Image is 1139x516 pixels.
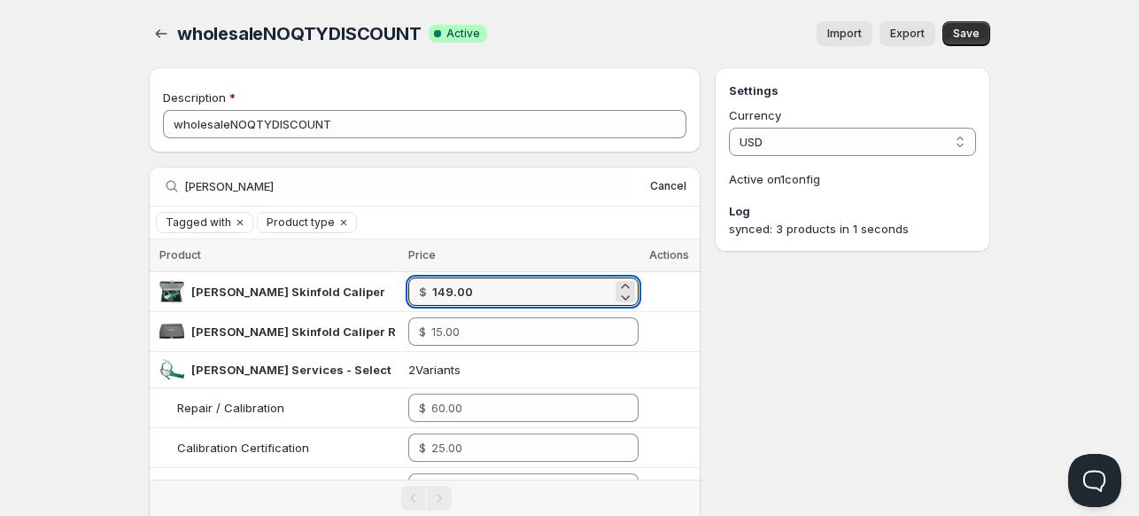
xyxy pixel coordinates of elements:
div: Repair / Calibration [177,399,284,417]
input: Private internal description [163,110,686,138]
div: Lange Skinfold Caliper Replacement Case Only [191,323,395,340]
button: Tagged with [157,213,231,232]
button: Clear [335,213,353,232]
button: Import [817,21,872,46]
span: Calibration Certification [177,441,309,455]
strong: $ [419,285,427,299]
button: Clear [231,213,249,232]
span: wholesaleNOQTYDISCOUNT [177,23,422,44]
span: Repair / Calibration [177,401,284,415]
input: 219.00 [432,278,612,306]
div: Lange Skinfold Caliper Replacement Needle [191,479,395,496]
span: [PERSON_NAME] Skinfold Caliper Replacement Case Only [191,324,526,339]
iframe: Help Scout Beacon - Open [1068,454,1121,507]
span: Tagged with [166,215,231,230]
span: $ [419,324,426,339]
nav: Pagination [149,480,701,516]
span: Cancel [650,179,686,193]
p: Active on 1 config [729,170,976,188]
button: Cancel [643,176,693,197]
h3: Settings [729,82,976,99]
span: Save [953,27,980,41]
span: Product type [267,215,335,230]
input: 6.00 [431,473,612,502]
div: synced: 3 products in 1 seconds [729,220,976,238]
span: Currency [729,108,781,122]
span: Description [163,90,226,105]
button: Product type [258,213,335,232]
div: Calibration Certification [177,439,309,457]
span: $ [419,401,426,415]
span: [PERSON_NAME] Skinfold Caliper [191,285,385,299]
h3: Log [729,202,976,220]
span: Import [827,27,862,41]
span: Price [408,248,436,262]
span: Product [159,248,201,262]
button: Save [942,21,990,46]
span: Actions [649,248,689,262]
input: 25.00 [431,434,612,462]
td: 2 Variants [403,352,644,388]
a: Export [879,21,935,46]
div: Lange Services - Select [191,361,391,379]
input: 60.00 [431,394,612,422]
span: Export [890,27,925,41]
span: Active [446,27,480,41]
div: Lange Skinfold Caliper [191,283,385,301]
input: 15.00 [431,317,612,346]
span: [PERSON_NAME] Services - Select [191,363,391,377]
span: $ [419,441,426,455]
